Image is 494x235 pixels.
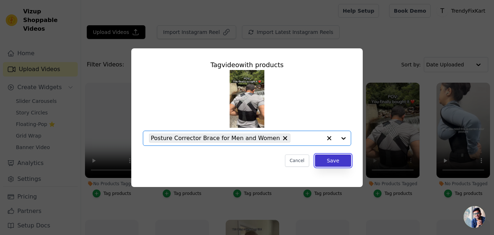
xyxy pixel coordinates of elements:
[151,134,280,143] span: Posture Corrector Brace for Men and Women
[464,206,485,228] a: Open chat
[230,70,264,128] img: reel-preview-wjigm6-7t.myshopify.com-3681410244126359896_7770473111.jpeg
[315,155,351,167] button: Save
[143,60,351,70] div: Tag video with products
[285,155,309,167] button: Cancel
